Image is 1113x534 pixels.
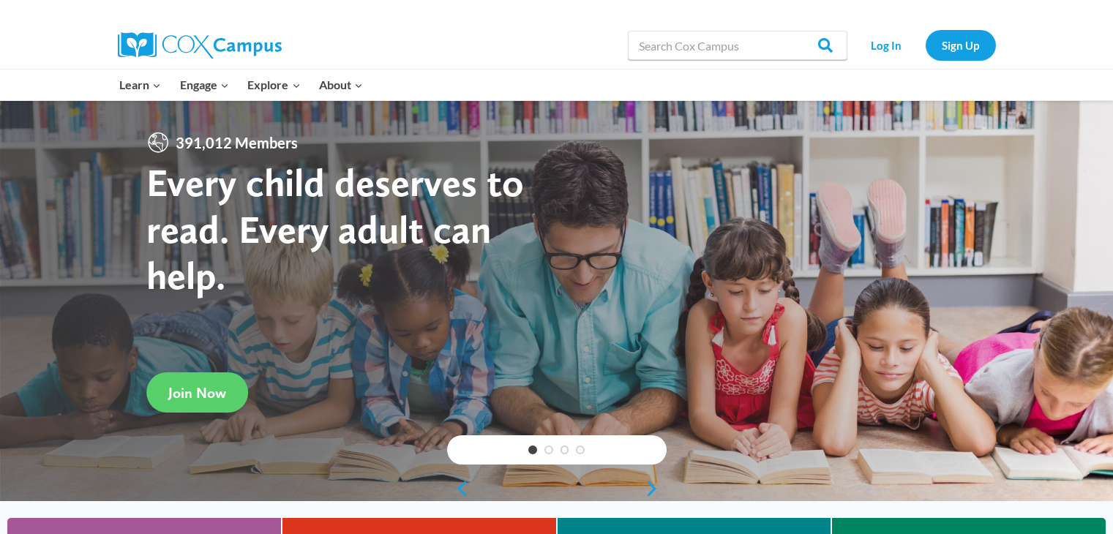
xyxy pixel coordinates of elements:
[628,31,847,60] input: Search Cox Campus
[170,131,304,154] span: 391,012 Members
[168,384,226,402] span: Join Now
[146,372,248,413] a: Join Now
[855,30,918,60] a: Log In
[447,480,469,497] a: previous
[576,445,585,454] a: 4
[247,75,300,94] span: Explore
[855,30,996,60] nav: Secondary Navigation
[447,474,667,503] div: content slider buttons
[561,445,569,454] a: 3
[180,75,229,94] span: Engage
[544,445,553,454] a: 2
[926,30,996,60] a: Sign Up
[119,75,161,94] span: Learn
[319,75,363,94] span: About
[528,445,537,454] a: 1
[118,32,282,59] img: Cox Campus
[645,480,667,497] a: next
[146,159,524,298] strong: Every child deserves to read. Every adult can help.
[110,69,372,100] nav: Primary Navigation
